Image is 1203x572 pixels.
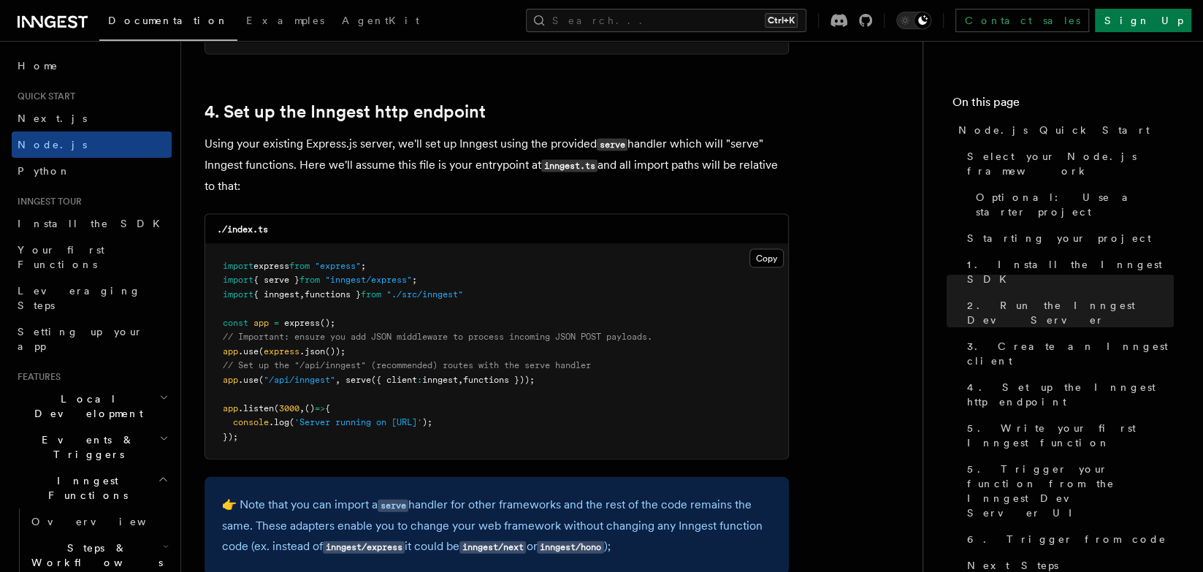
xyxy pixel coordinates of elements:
span: Your first Functions [18,244,104,270]
span: = [274,318,279,328]
span: express [284,318,320,328]
span: }); [223,432,238,442]
code: inngest/hono [537,541,603,554]
span: ( [274,403,279,413]
span: functions })); [463,375,535,385]
span: : [417,375,422,385]
span: functions } [305,289,361,300]
span: Local Development [12,392,159,421]
span: Node.js [18,139,87,150]
span: Select your Node.js framework [967,149,1174,178]
span: 5. Write your first Inngest function [967,421,1174,450]
span: "/api/inngest" [264,375,335,385]
a: 5. Write your first Inngest function [961,415,1174,456]
span: import [223,289,253,300]
span: AgentKit [342,15,419,26]
a: Leveraging Steps [12,278,172,319]
a: 4. Set up the Inngest http endpoint [205,102,486,122]
span: // Important: ensure you add JSON middleware to process incoming JSON POST payloads. [223,332,652,342]
span: Optional: Use a starter project [976,190,1174,219]
a: Starting your project [961,225,1174,251]
span: 'Server running on [URL]' [294,417,422,427]
span: app [223,375,238,385]
span: import [223,275,253,285]
a: AgentKit [333,4,428,39]
span: console [233,417,269,427]
span: , [335,375,340,385]
a: 3. Create an Inngest client [961,333,1174,374]
span: Install the SDK [18,218,169,229]
span: const [223,318,248,328]
span: ( [259,375,264,385]
span: Setting up your app [18,326,143,352]
p: Using your existing Express.js server, we'll set up Inngest using the provided handler which will... [205,134,789,197]
span: .use [238,346,259,356]
span: 3000 [279,403,299,413]
span: ()); [325,346,345,356]
span: Home [18,58,58,73]
a: Examples [237,4,333,39]
a: Node.js [12,131,172,158]
span: ; [412,275,417,285]
span: serve [345,375,371,385]
span: Next.js [18,113,87,124]
a: Your first Functions [12,237,172,278]
span: 4. Set up the Inngest http endpoint [967,380,1174,409]
a: 5. Trigger your function from the Inngest Dev Server UI [961,456,1174,526]
a: Contact sales [955,9,1089,32]
span: Examples [246,15,324,26]
a: 1. Install the Inngest SDK [961,251,1174,292]
a: Select your Node.js framework [961,143,1174,184]
span: app [253,318,269,328]
span: .json [299,346,325,356]
a: Home [12,53,172,79]
code: inngest/express [323,541,405,554]
span: 1. Install the Inngest SDK [967,257,1174,286]
span: , [458,375,463,385]
a: Optional: Use a starter project [970,184,1174,225]
span: , [299,403,305,413]
span: 6. Trigger from code [967,532,1166,546]
span: () [305,403,315,413]
a: Node.js Quick Start [952,117,1174,143]
span: .log [269,417,289,427]
code: inngest/next [459,541,526,554]
span: from [299,275,320,285]
span: // Set up the "/api/inngest" (recommended) routes with the serve handler [223,360,591,370]
span: { [325,403,330,413]
a: 6. Trigger from code [961,526,1174,552]
span: ; [361,261,366,271]
span: "express" [315,261,361,271]
button: Inngest Functions [12,468,172,508]
span: .use [238,375,259,385]
a: 2. Run the Inngest Dev Server [961,292,1174,333]
span: "./src/inngest" [386,289,463,300]
span: app [223,346,238,356]
span: express [253,261,289,271]
span: Quick start [12,91,75,102]
span: Events & Triggers [12,432,159,462]
a: Documentation [99,4,237,41]
span: from [289,261,310,271]
span: ({ client [371,375,417,385]
a: Setting up your app [12,319,172,359]
span: app [223,403,238,413]
span: ); [422,417,432,427]
span: 5. Trigger your function from the Inngest Dev Server UI [967,462,1174,520]
a: Overview [26,508,172,535]
span: from [361,289,381,300]
span: inngest [422,375,458,385]
button: Search...Ctrl+K [526,9,806,32]
kbd: Ctrl+K [765,13,798,28]
p: 👉 Note that you can import a handler for other frameworks and the rest of the code remains the sa... [222,495,771,557]
span: , [299,289,305,300]
code: serve [378,500,408,512]
span: Overview [31,516,182,527]
button: Copy [749,249,784,268]
span: Documentation [108,15,229,26]
span: (); [320,318,335,328]
span: ( [259,346,264,356]
span: 3. Create an Inngest client [967,339,1174,368]
span: 2. Run the Inngest Dev Server [967,298,1174,327]
button: Toggle dark mode [896,12,931,29]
